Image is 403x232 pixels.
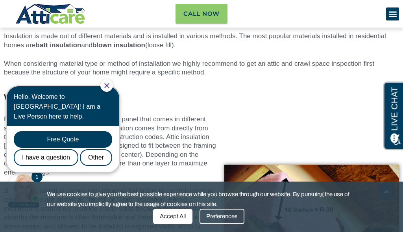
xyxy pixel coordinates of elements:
[47,189,350,209] span: We use cookies to give you the best possible experience while you browse through our website. By ...
[10,71,74,87] div: I have a question
[4,124,35,129] div: Online Agent
[10,13,108,43] div: Hello. Welcome to [GEOGRAPHIC_DATA]! I am a Live Person here to help.
[176,4,227,24] a: Call Now
[35,41,81,49] b: batt insulation
[4,93,35,124] div: Need help? Chat with us now!
[4,32,386,48] span: Insulation is made out of different materials and is installed in various methods. The most popul...
[76,71,108,87] div: Other
[100,5,105,10] a: Close Chat
[31,95,35,102] span: 1
[96,1,109,13] div: Close Chat
[200,209,244,224] div: Preferences
[4,78,130,208] iframe: Chat Invitation
[386,7,399,20] div: Menu Toggle
[10,53,108,69] div: Free Quote
[92,41,145,49] b: blown insulation
[20,6,64,16] span: Opens a chat window
[4,60,374,76] span: When considering material type or method of installation we highly recommend to get an attic and ...
[183,8,220,20] span: Call Now
[81,41,92,49] span: and
[153,209,192,224] div: Accept All
[145,41,176,49] span: (loose fill).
